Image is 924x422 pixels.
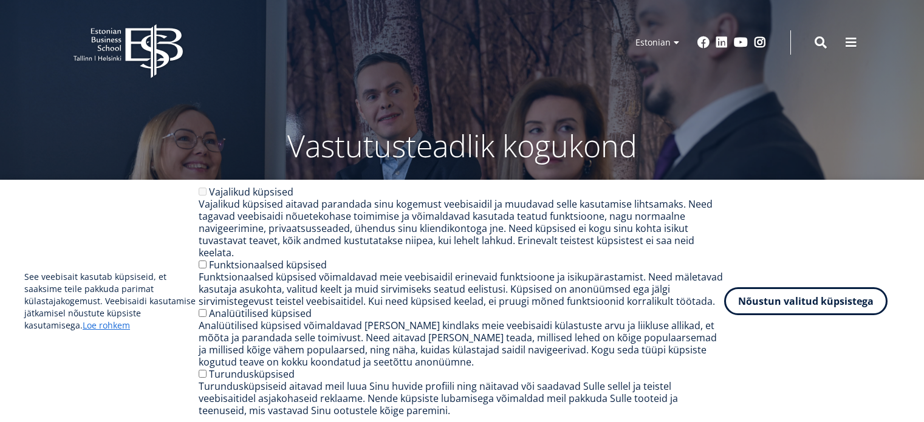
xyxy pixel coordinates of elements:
[199,271,724,307] div: Funktsionaalsed küpsised võimaldavad meie veebisaidil erinevaid funktsioone ja isikupärastamist. ...
[199,198,724,259] div: Vajalikud küpsised aitavad parandada sinu kogemust veebisaidil ja muudavad selle kasutamise lihts...
[83,319,130,332] a: Loe rohkem
[754,36,766,49] a: Instagram
[199,319,724,368] div: Analüütilised küpsised võimaldavad [PERSON_NAME] kindlaks meie veebisaidi külastuste arvu ja liik...
[209,367,295,381] label: Turundusküpsised
[24,271,199,332] p: See veebisait kasutab küpsiseid, et saaksime teile pakkuda parimat külastajakogemust. Veebisaidi ...
[697,36,710,49] a: Facebook
[140,128,784,164] p: Vastutusteadlik kogukond
[209,185,293,199] label: Vajalikud küpsised
[199,380,724,417] div: Turundusküpsiseid aitavad meil luua Sinu huvide profiili ning näitavad või saadavad Sulle sellel ...
[209,307,312,320] label: Analüütilised küpsised
[716,36,728,49] a: Linkedin
[724,287,888,315] button: Nõustun valitud küpsistega
[209,258,327,271] label: Funktsionaalsed küpsised
[734,36,748,49] a: Youtube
